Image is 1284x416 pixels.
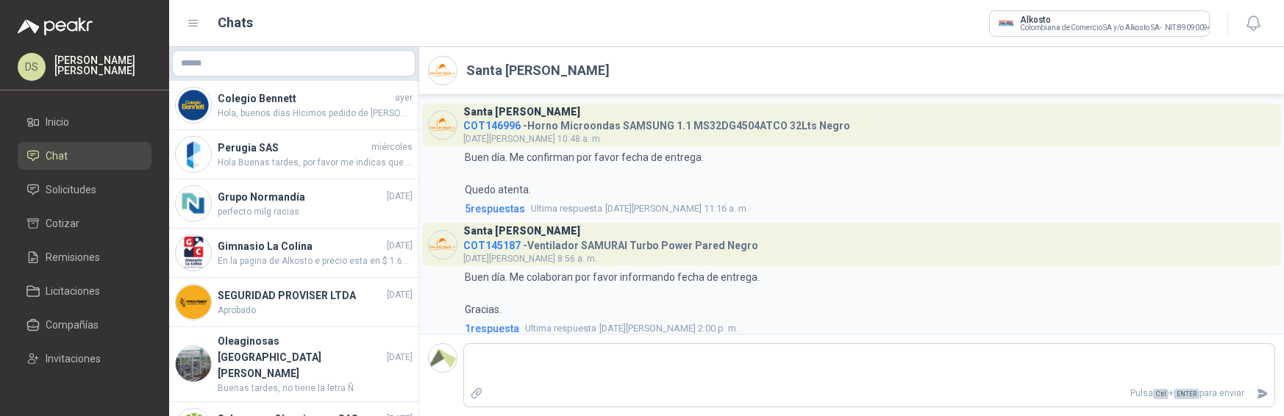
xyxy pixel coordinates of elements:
[525,321,596,336] span: Ultima respuesta
[371,140,413,154] span: miércoles
[176,137,211,172] img: Company Logo
[46,182,96,198] span: Solicitudes
[169,81,418,130] a: Company LogoColegio BennettayerHola, buenos días Hicimos pedido de [PERSON_NAME] y debía haber ll...
[218,381,413,395] span: Buenas tardes, no tiene la letra Ñ
[1153,389,1169,399] span: Ctrl
[18,142,151,170] a: Chat
[169,179,418,229] a: Company LogoGrupo Normandía[DATE]perfecto milg racias
[176,87,211,123] img: Company Logo
[1250,381,1274,406] button: Enviar
[218,156,413,170] span: Hola Buenas tardes, por favor me indicas que tiempo demoran en realizar el cambio. si este es dem...
[465,269,762,318] p: Buen día. Me colaboran por favor informando fecha de entrega. Gracias.
[429,344,457,372] img: Company Logo
[387,190,413,204] span: [DATE]
[176,346,211,381] img: Company Logo
[218,333,384,381] h4: Oleaginosas [GEOGRAPHIC_DATA][PERSON_NAME]
[218,304,413,318] span: Aprobado
[463,254,597,264] span: [DATE][PERSON_NAME] 8:56 a. m.
[18,379,151,406] a: Compras
[46,351,101,367] span: Invitaciones
[46,148,68,164] span: Chat
[46,283,100,299] span: Licitaciones
[429,231,457,259] img: Company Logo
[463,108,580,116] h3: Santa [PERSON_NAME]
[387,288,413,302] span: [DATE]
[489,381,1251,406] p: Pulsa + para enviar
[462,201,1275,217] a: 5respuestasUltima respuesta[DATE][PERSON_NAME] 11:16 a. m.
[46,215,79,232] span: Cotizar
[218,254,413,268] span: En la pagina de Alkosto e precio esta en $ 1.699.000
[531,201,602,216] span: Ultima respuesta
[218,90,392,107] h4: Colegio Bennett
[218,12,253,33] h1: Chats
[18,53,46,81] div: DS
[525,321,738,336] span: [DATE][PERSON_NAME] 2:00 p. m.
[18,108,151,136] a: Inicio
[18,176,151,204] a: Solicitudes
[18,18,93,35] img: Logo peakr
[18,345,151,373] a: Invitaciones
[46,249,100,265] span: Remisiones
[218,287,384,304] h4: SEGURIDAD PROVISER LTDA
[18,311,151,339] a: Compañías
[169,278,418,327] a: Company LogoSEGURIDAD PROVISER LTDA[DATE]Aprobado
[387,351,413,365] span: [DATE]
[54,55,151,76] p: [PERSON_NAME] [PERSON_NAME]
[18,243,151,271] a: Remisiones
[395,91,413,105] span: ayer
[463,116,850,130] h4: - Horno Microondas SAMSUNG 1.1 MS32DG4504ATCO 32Lts Negro
[1174,389,1199,399] span: ENTER
[531,201,749,216] span: [DATE][PERSON_NAME] 11:16 a. m.
[463,240,521,251] span: COT145187
[463,134,602,144] span: [DATE][PERSON_NAME] 10:48 a. m.
[218,205,413,219] span: perfecto milg racias
[462,320,1275,337] a: 1respuestaUltima respuesta[DATE][PERSON_NAME] 2:00 p. m.
[169,229,418,278] a: Company LogoGimnasio La Colina[DATE]En la pagina de Alkosto e precio esta en $ 1.699.000
[218,140,368,156] h4: Perugia SAS
[466,60,610,81] h2: Santa [PERSON_NAME]
[429,111,457,139] img: Company Logo
[18,209,151,237] a: Cotizar
[218,189,384,205] h4: Grupo Normandía
[429,57,457,85] img: Company Logo
[463,227,580,235] h3: Santa [PERSON_NAME]
[46,317,99,333] span: Compañías
[463,120,521,132] span: COT146996
[218,107,413,121] span: Hola, buenos días Hicimos pedido de [PERSON_NAME] y debía haber llegado el día [DATE]. Nos pueden...
[176,186,211,221] img: Company Logo
[176,284,211,320] img: Company Logo
[169,327,418,402] a: Company LogoOleaginosas [GEOGRAPHIC_DATA][PERSON_NAME][DATE]Buenas tardes, no tiene la letra Ñ
[18,277,151,305] a: Licitaciones
[465,201,525,217] span: 5 respuesta s
[464,381,489,406] label: Adjuntar archivos
[46,114,69,130] span: Inicio
[387,239,413,253] span: [DATE]
[218,238,384,254] h4: Gimnasio La Colina
[176,235,211,270] img: Company Logo
[463,236,758,250] h4: - Ventilador SAMURAI Turbo Power Pared Negro
[465,320,519,337] span: 1 respuesta
[169,130,418,179] a: Company LogoPerugia SASmiércolesHola Buenas tardes, por favor me indicas que tiempo demoran en re...
[465,149,706,198] p: Buen día. Me confirman por favor fecha de entrega. Quedo atenta.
